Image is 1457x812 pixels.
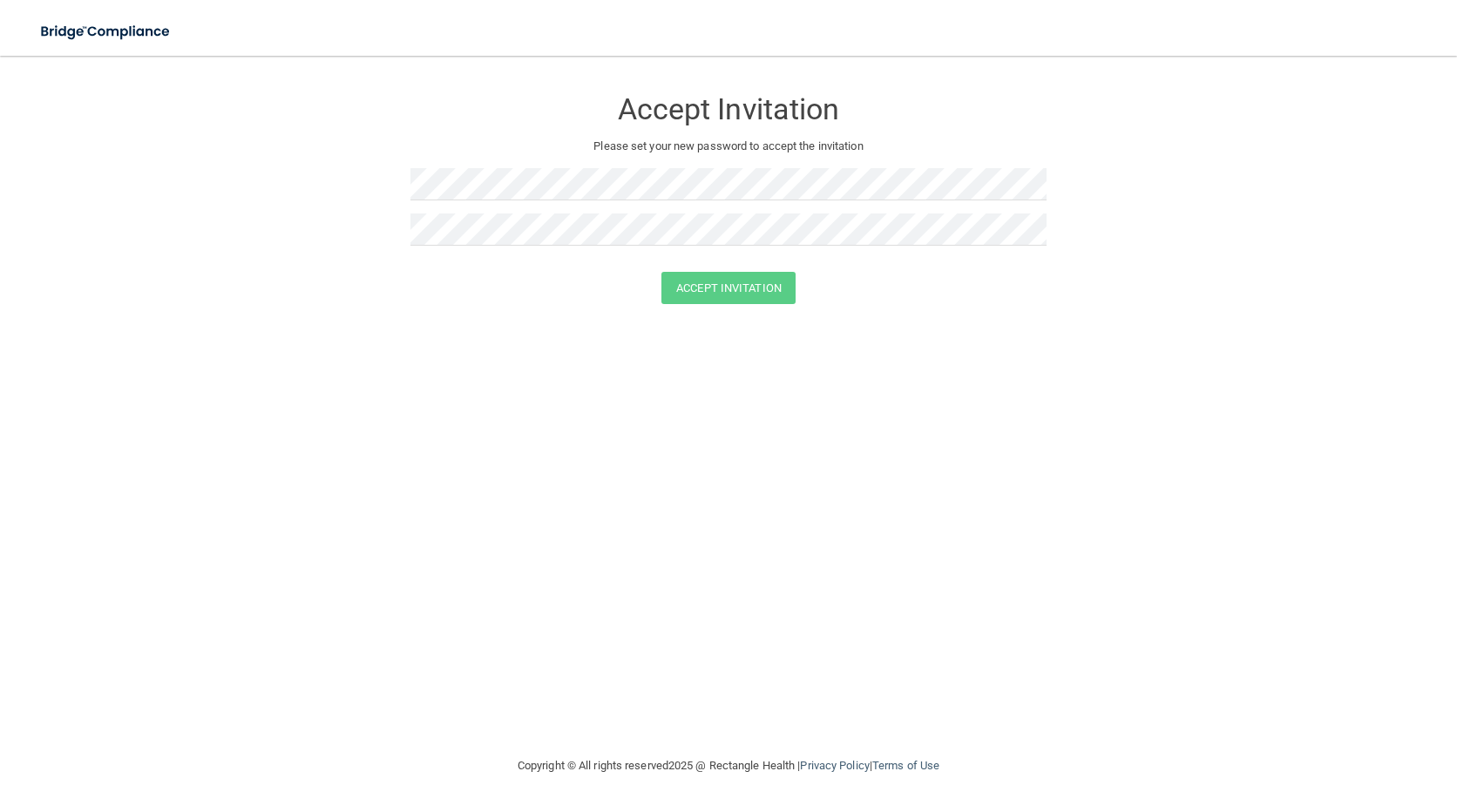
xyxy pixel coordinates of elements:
div: Copyright © All rights reserved 2025 @ Rectangle Health | | [410,738,1047,794]
img: bridge_compliance_login_screen.278c3ca4.svg [26,14,186,50]
a: Privacy Policy [800,759,869,772]
button: Accept Invitation [661,272,796,304]
p: Please set your new password to accept the invitation [424,136,1033,157]
h3: Accept Invitation [410,93,1047,125]
a: Terms of Use [872,759,939,772]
